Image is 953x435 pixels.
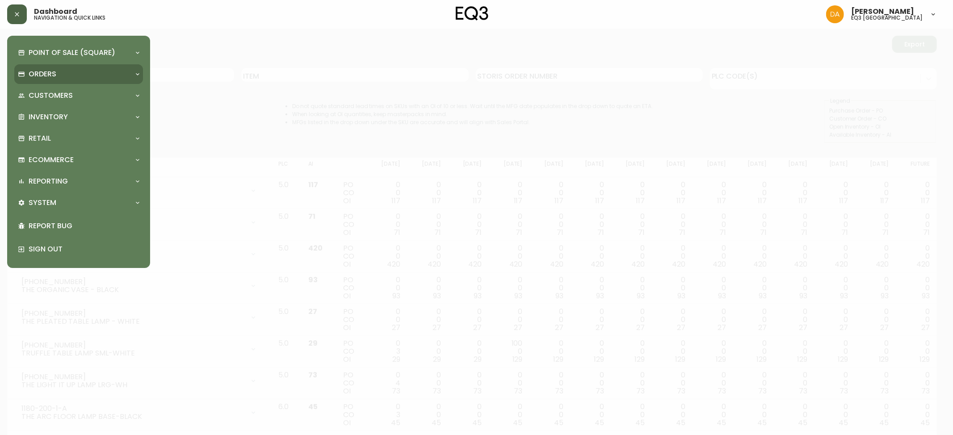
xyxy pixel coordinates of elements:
[29,244,139,254] p: Sign Out
[29,112,68,122] p: Inventory
[14,171,143,191] div: Reporting
[826,5,844,23] img: dd1a7e8db21a0ac8adbf82b84ca05374
[29,69,56,79] p: Orders
[34,8,77,15] span: Dashboard
[14,150,143,170] div: Ecommerce
[29,134,51,143] p: Retail
[14,107,143,127] div: Inventory
[14,64,143,84] div: Orders
[29,198,56,208] p: System
[29,176,68,186] p: Reporting
[14,43,143,63] div: Point of Sale (Square)
[29,91,73,100] p: Customers
[14,86,143,105] div: Customers
[29,48,115,58] p: Point of Sale (Square)
[34,15,105,21] h5: navigation & quick links
[14,238,143,261] div: Sign Out
[14,214,143,238] div: Report Bug
[14,193,143,213] div: System
[29,155,74,165] p: Ecommerce
[851,15,923,21] h5: eq3 [GEOGRAPHIC_DATA]
[851,8,914,15] span: [PERSON_NAME]
[456,6,489,21] img: logo
[29,221,139,231] p: Report Bug
[14,129,143,148] div: Retail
